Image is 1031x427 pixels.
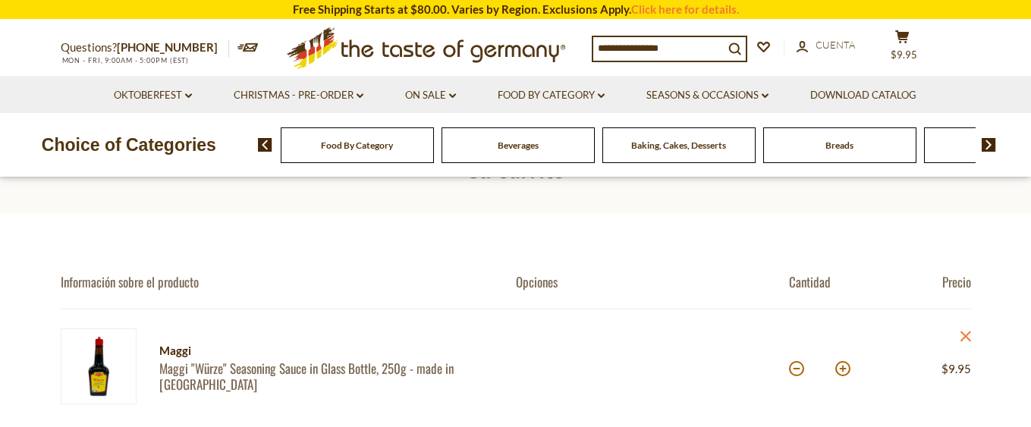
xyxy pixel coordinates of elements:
p: Questions? [61,38,229,58]
a: Food By Category [321,140,393,151]
div: Cantidad [789,274,880,290]
div: Opciones [516,274,789,290]
img: previous arrow [258,138,272,152]
span: $9.95 [941,362,971,375]
span: $9.95 [891,49,917,61]
img: next arrow [982,138,996,152]
a: Oktoberfest [114,87,192,104]
a: Breads [825,140,853,151]
a: Seasons & Occasions [646,87,769,104]
a: Maggi "Würze" Seasoning Sauce in Glass Bottle, 250g - made in [GEOGRAPHIC_DATA] [159,360,489,393]
a: Christmas - PRE-ORDER [234,87,363,104]
h1: Su carrito [47,149,984,183]
a: Beverages [498,140,539,151]
a: On Sale [405,87,456,104]
a: Download Catalog [810,87,916,104]
div: Maggi [159,341,489,360]
span: Cuenta [816,39,855,51]
div: Precio [880,274,971,290]
a: Cuenta [797,37,855,54]
img: Maggi Liquid Seasoning in Glass Bottle [61,328,137,404]
div: Información sobre el producto [61,274,516,290]
a: Click here for details. [631,2,739,16]
a: Baking, Cakes, Desserts [631,140,726,151]
a: [PHONE_NUMBER] [117,40,218,54]
a: Food By Category [498,87,605,104]
span: MON - FRI, 9:00AM - 5:00PM (EST) [61,56,190,64]
button: $9.95 [880,30,926,68]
